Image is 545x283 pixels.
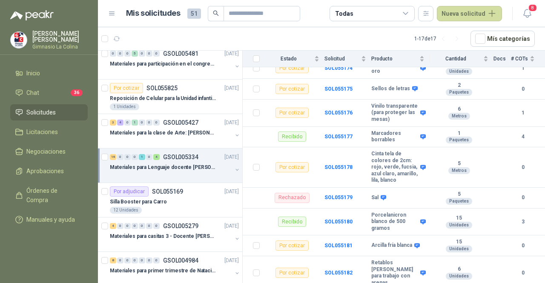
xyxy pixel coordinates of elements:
div: Rechazado [275,193,310,203]
span: 36 [71,89,83,96]
p: SOL055169 [152,189,183,194]
span: Licitaciones [26,127,58,137]
th: Cantidad [430,51,493,67]
div: Paquetes [446,198,472,205]
div: 0 [139,223,145,229]
b: Marcadores borrables [371,130,418,143]
div: Unidades [446,68,472,75]
b: Arcilla fría blanca [371,242,412,249]
div: Recibido [278,217,306,227]
span: Cantidad [430,56,482,62]
a: SOL055179 [324,194,353,200]
b: 15 [430,215,488,222]
div: 1 - 17 de 17 [414,32,464,46]
b: SOL055180 [324,219,353,225]
span: Órdenes de Compra [26,186,80,205]
a: Por cotizarSOL055825[DATE] Reposición de Celular para la Unidad infantil (con forro, y vidrio pro... [98,80,242,114]
div: 0 [139,257,145,263]
b: 0 [511,163,535,172]
span: Aprobaciones [26,166,64,176]
a: SOL055174 [324,65,353,71]
b: Porcelanicron blanco de 500 gramos [371,212,418,232]
div: 4 [117,120,123,126]
button: Nueva solicitud [437,6,502,21]
a: SOL055182 [324,270,353,276]
div: Por cotizar [275,84,309,94]
button: Mís categorías [470,31,535,47]
span: Inicio [26,69,40,78]
a: 4 0 0 0 0 0 0 GSOL005279[DATE] Materiales para casitas 3 - Docente [PERSON_NAME] [110,221,241,248]
h1: Mis solicitudes [126,7,181,20]
p: GSOL005334 [163,154,198,160]
div: 0 [146,120,152,126]
div: Metros [448,167,470,174]
b: 1 [511,109,535,117]
p: Materiales para participación en el congreso, UI [110,60,216,68]
p: [DATE] [224,257,239,265]
b: 5 [430,191,488,198]
a: SOL055181 [324,243,353,249]
div: 3 [110,120,116,126]
b: 6 [430,106,488,113]
p: [DATE] [224,222,239,230]
div: 0 [153,223,160,229]
b: Cinta tela de colores de 2cm: rojo, verde, fucsia, azul claro, amarillo, lila, blanco [371,151,418,184]
a: 16 0 0 0 1 0 4 GSOL005334[DATE] Materiales para Lenguaje docente [PERSON_NAME] [110,152,241,179]
div: 1 Unidades [110,103,139,110]
div: Por cotizar [275,108,309,118]
p: Materiales para la clase de Arte: [PERSON_NAME] [110,129,216,137]
div: 0 [117,223,123,229]
th: Solicitud [324,51,371,67]
a: SOL055177 [324,134,353,140]
div: 0 [124,223,131,229]
a: Aprobaciones [10,163,88,179]
b: 1 [511,64,535,72]
div: 12 Unidades [110,207,142,214]
div: Por cotizar [275,63,309,73]
span: Solicitudes [26,108,56,117]
p: Materiales para Lenguaje docente [PERSON_NAME] [110,163,216,172]
a: Inicio [10,65,88,81]
div: Por adjudicar [110,186,149,197]
b: 4 [511,133,535,141]
div: 5 [132,51,138,57]
div: 4 [153,154,160,160]
div: 0 [117,257,123,263]
p: Reposición de Celular para la Unidad infantil (con forro, y vidrio protector) [110,94,216,103]
a: 0 0 0 5 0 0 0 GSOL005481[DATE] Materiales para participación en el congreso, UI [110,49,241,76]
span: search [213,10,219,16]
a: SOL055178 [324,164,353,170]
b: 3 [511,218,535,226]
span: 8 [528,4,537,12]
a: SOL055175 [324,86,353,92]
div: Paquetes [446,137,472,143]
div: 0 [117,51,123,57]
p: [DATE] [224,84,239,92]
div: 0 [146,51,152,57]
div: 0 [124,154,131,160]
div: Recibido [278,131,306,142]
b: 5 [430,160,488,167]
div: 0 [146,257,152,263]
div: 0 [153,51,160,57]
div: Unidades [446,273,472,280]
div: Todas [335,9,353,18]
b: 6 [430,266,488,273]
p: [DATE] [224,153,239,161]
span: Negociaciones [26,147,66,156]
a: Chat36 [10,85,88,101]
b: Sellos de letras [371,86,410,92]
div: 1 [132,120,138,126]
div: Unidades [446,246,472,252]
a: 8 0 0 0 0 0 0 GSOL004984[DATE] Materiales para primer trimestre de Natación [110,255,241,283]
span: Chat [26,88,39,97]
p: GSOL005427 [163,120,198,126]
div: 16 [110,154,116,160]
p: [DATE] [224,50,239,58]
th: Producto [371,51,430,67]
